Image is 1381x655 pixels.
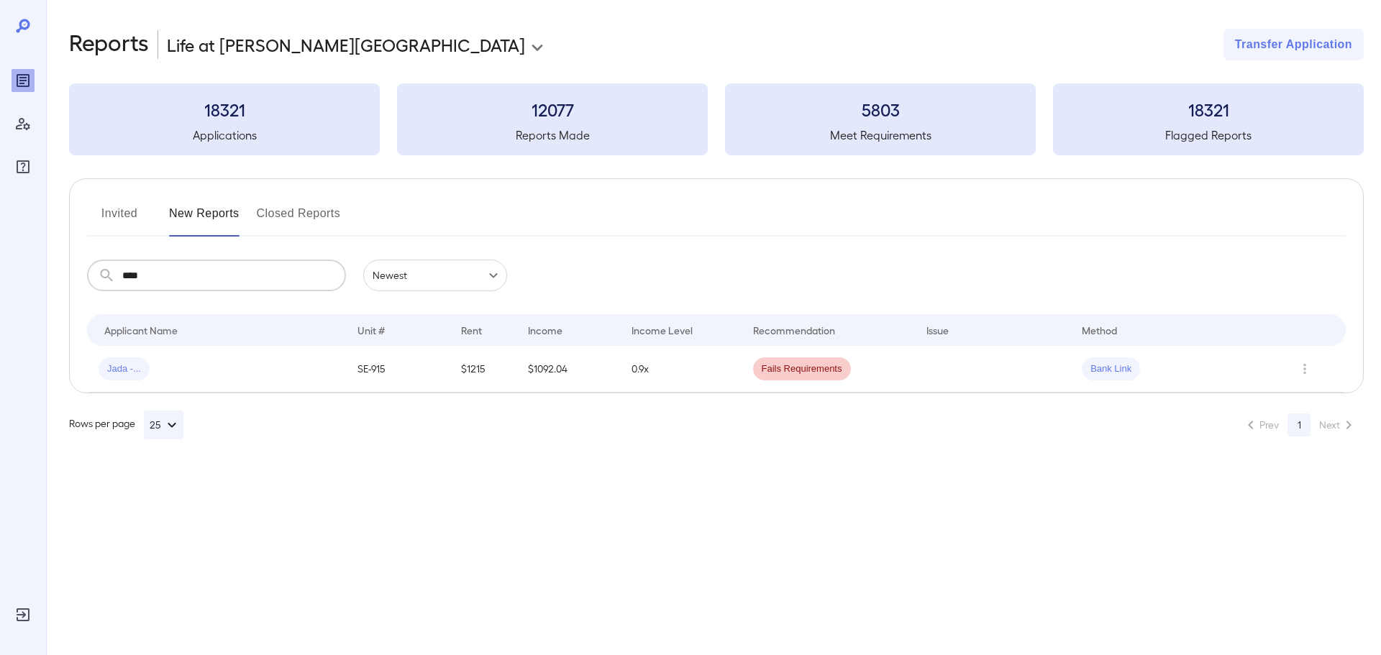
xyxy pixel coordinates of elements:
[363,260,507,291] div: Newest
[725,127,1036,144] h5: Meet Requirements
[257,202,341,237] button: Closed Reports
[69,98,380,121] h3: 18321
[69,127,380,144] h5: Applications
[528,321,562,339] div: Income
[104,321,178,339] div: Applicant Name
[397,98,708,121] h3: 12077
[450,346,517,393] td: $1215
[346,346,450,393] td: SE-915
[69,411,183,439] div: Rows per page
[1053,98,1364,121] h3: 18321
[1082,321,1117,339] div: Method
[167,33,525,56] p: Life at [PERSON_NAME][GEOGRAPHIC_DATA]
[144,411,183,439] button: 25
[397,127,708,144] h5: Reports Made
[1223,29,1364,60] button: Transfer Application
[1293,357,1316,380] button: Row Actions
[753,321,835,339] div: Recommendation
[620,346,741,393] td: 0.9x
[725,98,1036,121] h3: 5803
[87,202,152,237] button: Invited
[99,362,150,376] span: Jada -...
[169,202,240,237] button: New Reports
[1082,362,1140,376] span: Bank Link
[926,321,949,339] div: Issue
[12,155,35,178] div: FAQ
[12,112,35,135] div: Manage Users
[1236,413,1364,436] nav: pagination navigation
[1287,413,1311,436] button: page 1
[357,321,385,339] div: Unit #
[69,29,149,60] h2: Reports
[632,321,693,339] div: Income Level
[12,603,35,626] div: Log Out
[516,346,620,393] td: $1092.04
[461,321,484,339] div: Rent
[1053,127,1364,144] h5: Flagged Reports
[12,69,35,92] div: Reports
[69,83,1364,155] summary: 18321Applications12077Reports Made5803Meet Requirements18321Flagged Reports
[753,362,851,376] span: Fails Requirements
